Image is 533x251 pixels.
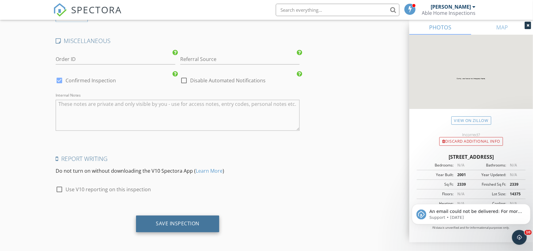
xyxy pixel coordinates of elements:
div: Able Home Inspections [422,10,476,16]
a: SPECTORA [53,8,122,21]
label: Confirmed Inspection [66,77,116,84]
div: Finished Sq Ft: [471,182,506,187]
div: 2339 [454,182,471,187]
iframe: Intercom notifications message [409,191,533,234]
a: PHOTOS [409,20,471,35]
div: Discard Additional info [439,137,503,146]
input: Referral Source [180,54,300,64]
div: Sq Ft: [419,182,454,187]
span: N/A [510,162,517,168]
img: The Best Home Inspection Software - Spectora [53,3,67,17]
span: N/A [510,172,517,177]
div: [STREET_ADDRESS] [417,153,526,161]
span: SPECTORA [71,3,122,16]
div: Save Inspection [156,220,199,227]
iframe: Intercom live chat [512,230,527,245]
p: Do not turn on without downloading the V10 Spectora App ( ) [56,167,300,175]
div: Bathrooms: [471,162,506,168]
span: N/A [457,162,464,168]
label: Use V10 reporting on this inspection [66,186,151,193]
div: 2001 [454,172,471,178]
a: Learn More [196,167,223,174]
div: Incorrect? [409,132,533,137]
div: Year Built: [419,172,454,178]
textarea: Internal Notes [56,100,300,131]
div: 2339 [506,182,524,187]
a: View on Zillow [451,116,491,125]
label: Disable Automated Notifications [190,77,266,84]
div: [PERSON_NAME] [431,4,471,10]
h4: MISCELLANEOUS [56,37,300,45]
a: MAP [471,20,533,35]
img: streetview [409,35,533,124]
input: Search everything... [276,4,399,16]
span: 10 [525,230,532,235]
h4: Report Writing [56,155,300,163]
div: Bedrooms: [419,162,454,168]
div: Year Updated: [471,172,506,178]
